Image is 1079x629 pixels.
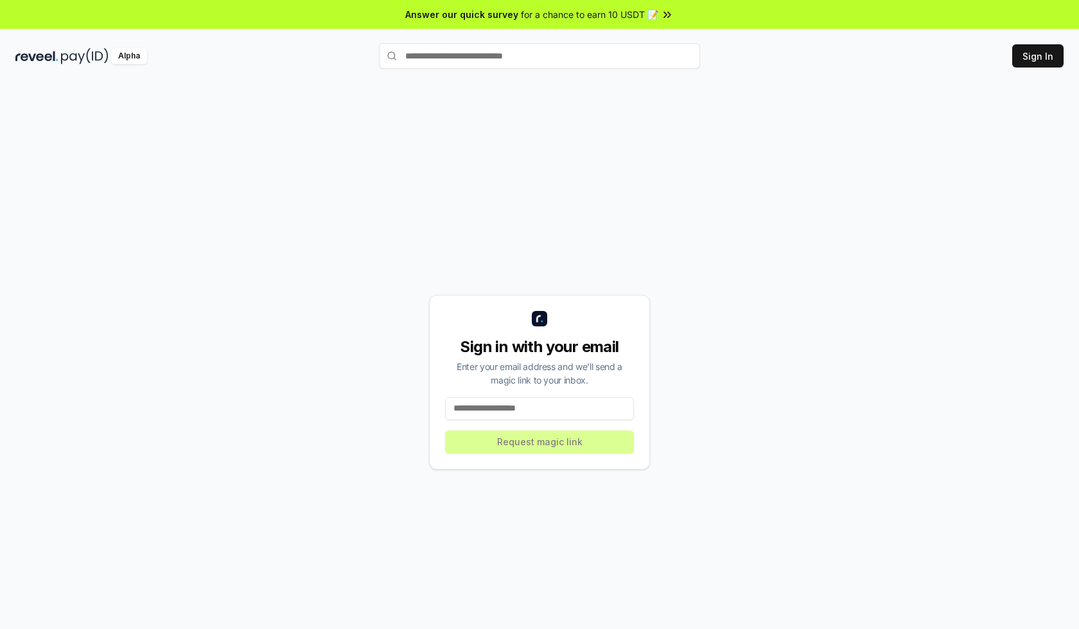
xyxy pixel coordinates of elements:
[521,8,658,21] span: for a chance to earn 10 USDT 📝
[445,337,634,357] div: Sign in with your email
[15,48,58,64] img: reveel_dark
[61,48,109,64] img: pay_id
[1012,44,1064,67] button: Sign In
[445,360,634,387] div: Enter your email address and we’ll send a magic link to your inbox.
[405,8,518,21] span: Answer our quick survey
[111,48,147,64] div: Alpha
[532,311,547,326] img: logo_small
